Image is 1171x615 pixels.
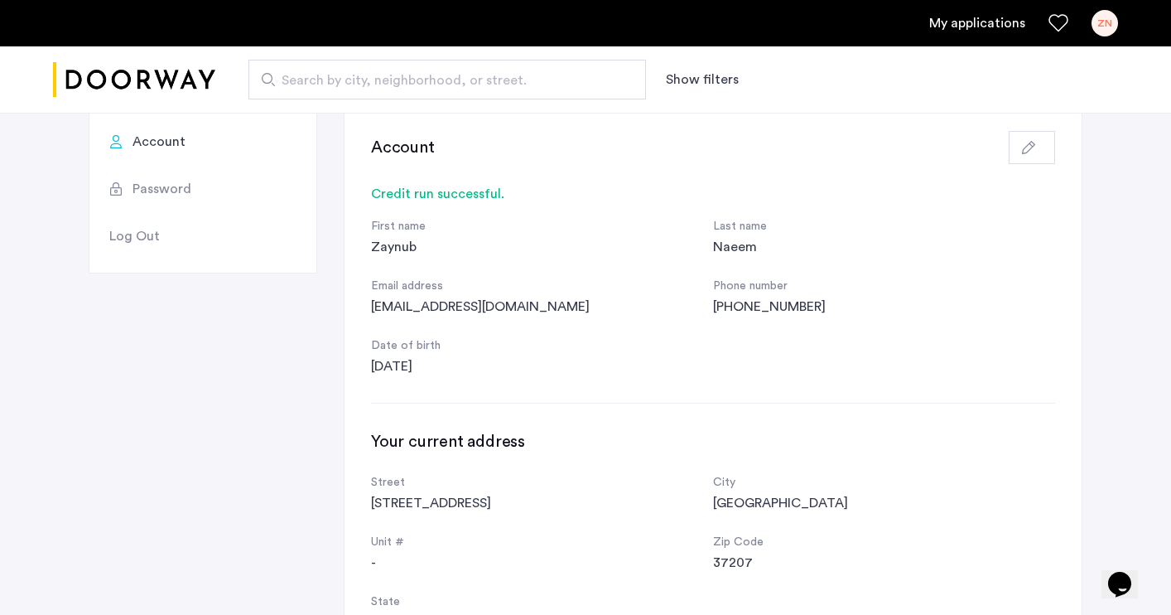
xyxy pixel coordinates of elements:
[282,70,600,90] span: Search by city, neighborhood, or street.
[713,553,1055,573] div: 37207
[371,277,713,297] div: Email address
[713,297,1055,317] div: [PHONE_NUMBER]
[371,237,713,257] div: Zaynub
[109,226,160,246] span: Log Out
[53,49,215,111] a: Cazamio logo
[53,49,215,111] img: logo
[371,493,713,513] div: [STREET_ADDRESS]
[666,70,739,90] button: Show or hide filters
[371,136,435,159] h3: Account
[371,533,713,553] div: Unit #
[371,430,1055,453] h3: Your current address
[713,277,1055,297] div: Phone number
[1048,13,1068,33] a: Favorites
[713,473,1055,493] div: City
[371,356,713,376] div: [DATE]
[929,13,1025,33] a: My application
[371,553,713,573] div: -
[371,297,713,317] div: [EMAIL_ADDRESS][DOMAIN_NAME]
[713,493,1055,513] div: [GEOGRAPHIC_DATA]
[371,593,713,613] div: State
[248,60,646,99] input: Apartment Search
[713,217,1055,237] div: Last name
[371,217,713,237] div: First name
[1091,10,1118,36] div: ZN
[713,237,1055,257] div: Naeem
[371,473,713,493] div: Street
[133,179,191,199] span: Password
[1009,131,1055,164] button: button
[133,132,186,152] span: Account
[371,337,713,356] div: Date of birth
[1101,549,1154,598] iframe: chat widget
[713,533,1055,553] div: Zip Code
[371,184,1055,204] div: Credit run successful.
